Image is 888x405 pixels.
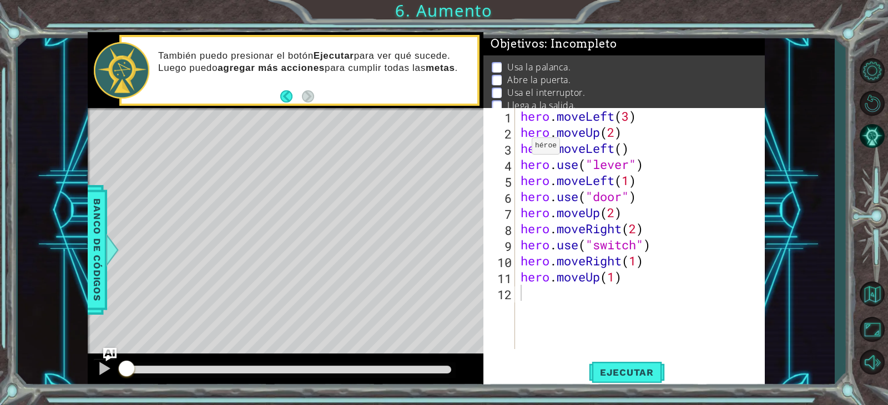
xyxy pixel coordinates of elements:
code: héroe [535,141,557,150]
p: Usa el interruptor. [507,86,585,99]
button: Opciones de nivel [856,56,888,85]
div: 4 [486,158,515,174]
p: También puedo presionar el botón para ver qué sucede. Luego puedo para cumplir todas las . [158,50,470,74]
div: 10 [486,254,515,270]
div: 6 [486,190,515,206]
div: 12 [486,286,515,303]
button: Volver al mapa [856,278,888,310]
button: Sonido apagado [856,347,888,377]
button: Ask AI [103,348,117,361]
span: Banco de códigos [88,193,106,307]
button: Shift+Enter: Ejecutar el código. [589,358,665,387]
div: 2 [486,126,515,142]
a: Volver al mapa [856,276,888,313]
span: : Incompleto [544,37,617,50]
button: Next [302,90,314,102]
div: 11 [486,270,515,286]
button: Maximizar navegador [856,315,888,344]
span: Objetivos [491,37,617,51]
strong: agregar más acciones [218,63,325,73]
button: Pista IA [856,121,888,151]
div: 3 [486,142,515,158]
span: Ejecutar [589,367,665,378]
p: Abre la puerta. [507,74,571,86]
div: 7 [486,206,515,222]
p: Usa la palanca. [507,61,571,73]
p: Llega a la salida. [507,99,576,111]
strong: Ejecutar [314,50,354,61]
strong: metas [426,63,455,73]
div: 1 [486,110,515,126]
div: 9 [486,238,515,254]
div: 8 [486,222,515,238]
button: Ctrl + P: Pause [93,358,115,381]
button: Reiniciar nivel [856,89,888,118]
button: Back [280,90,302,102]
div: 5 [486,174,515,190]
